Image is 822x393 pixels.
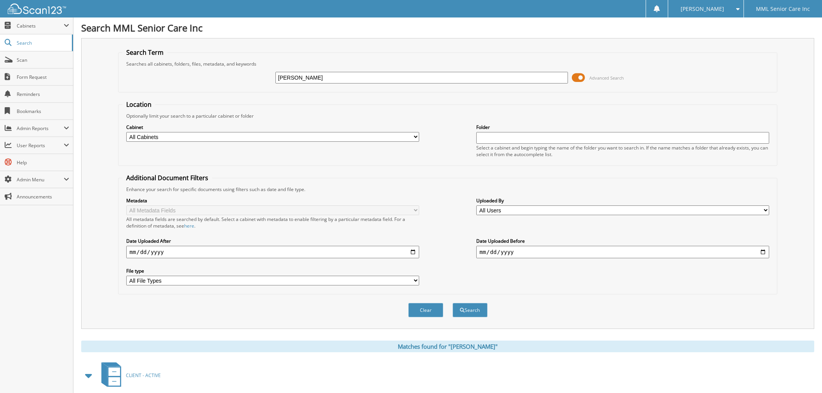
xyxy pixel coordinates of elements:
[8,3,66,14] img: scan123-logo-white.svg
[126,372,161,379] span: CLIENT - ACTIVE
[408,303,443,317] button: Clear
[126,268,419,274] label: File type
[81,21,814,34] h1: Search MML Senior Care Inc
[476,197,769,204] label: Uploaded By
[17,176,64,183] span: Admin Menu
[17,91,69,97] span: Reminders
[681,7,724,11] span: [PERSON_NAME]
[589,75,624,81] span: Advanced Search
[756,7,810,11] span: MML Senior Care Inc
[122,48,167,57] legend: Search Term
[17,159,69,166] span: Help
[17,57,69,63] span: Scan
[184,223,194,229] a: here
[17,23,64,29] span: Cabinets
[476,144,769,158] div: Select a cabinet and begin typing the name of the folder you want to search in. If the name match...
[97,360,161,391] a: CLIENT - ACTIVE
[17,40,68,46] span: Search
[453,303,488,317] button: Search
[476,124,769,130] label: Folder
[126,238,419,244] label: Date Uploaded After
[126,197,419,204] label: Metadata
[17,74,69,80] span: Form Request
[126,216,419,229] div: All metadata fields are searched by default. Select a cabinet with metadata to enable filtering b...
[17,193,69,200] span: Announcements
[476,238,769,244] label: Date Uploaded Before
[122,113,773,119] div: Optionally limit your search to a particular cabinet or folder
[122,186,773,193] div: Enhance your search for specific documents using filters such as date and file type.
[17,108,69,115] span: Bookmarks
[17,142,64,149] span: User Reports
[81,341,814,352] div: Matches found for "[PERSON_NAME]"
[126,246,419,258] input: start
[126,124,419,130] label: Cabinet
[122,174,212,182] legend: Additional Document Filters
[17,125,64,132] span: Admin Reports
[122,61,773,67] div: Searches all cabinets, folders, files, metadata, and keywords
[476,246,769,258] input: end
[122,100,155,109] legend: Location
